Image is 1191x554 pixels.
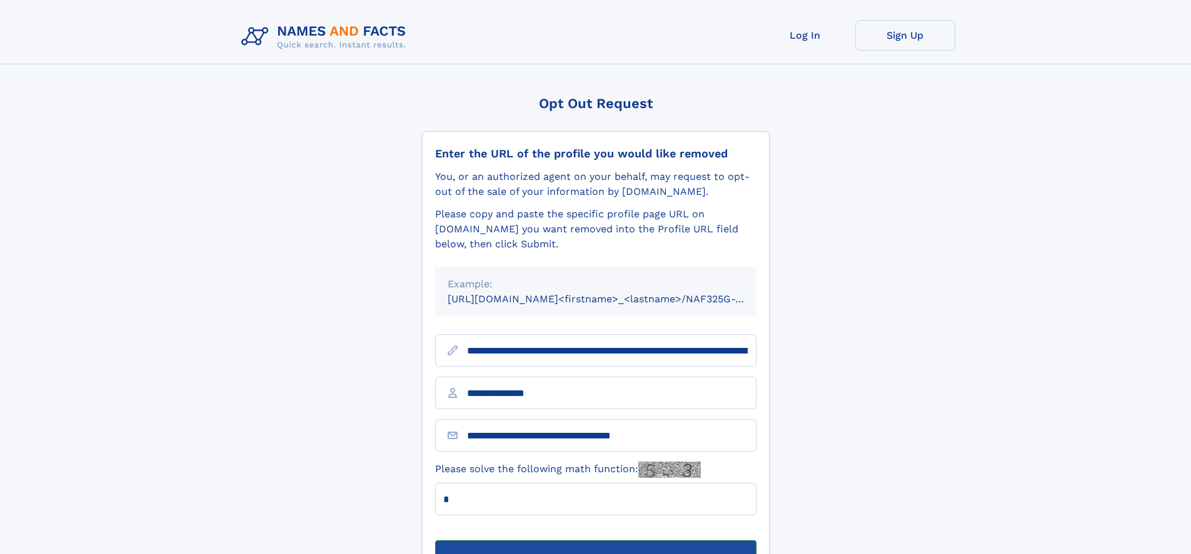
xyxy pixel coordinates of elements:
[448,277,744,292] div: Example:
[855,20,955,51] a: Sign Up
[435,147,756,161] div: Enter the URL of the profile you would like removed
[236,20,416,54] img: Logo Names and Facts
[755,20,855,51] a: Log In
[422,96,770,111] div: Opt Out Request
[435,169,756,199] div: You, or an authorized agent on your behalf, may request to opt-out of the sale of your informatio...
[435,207,756,252] div: Please copy and paste the specific profile page URL on [DOMAIN_NAME] you want removed into the Pr...
[435,462,701,478] label: Please solve the following math function:
[448,293,780,305] small: [URL][DOMAIN_NAME]<firstname>_<lastname>/NAF325G-xxxxxxxx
